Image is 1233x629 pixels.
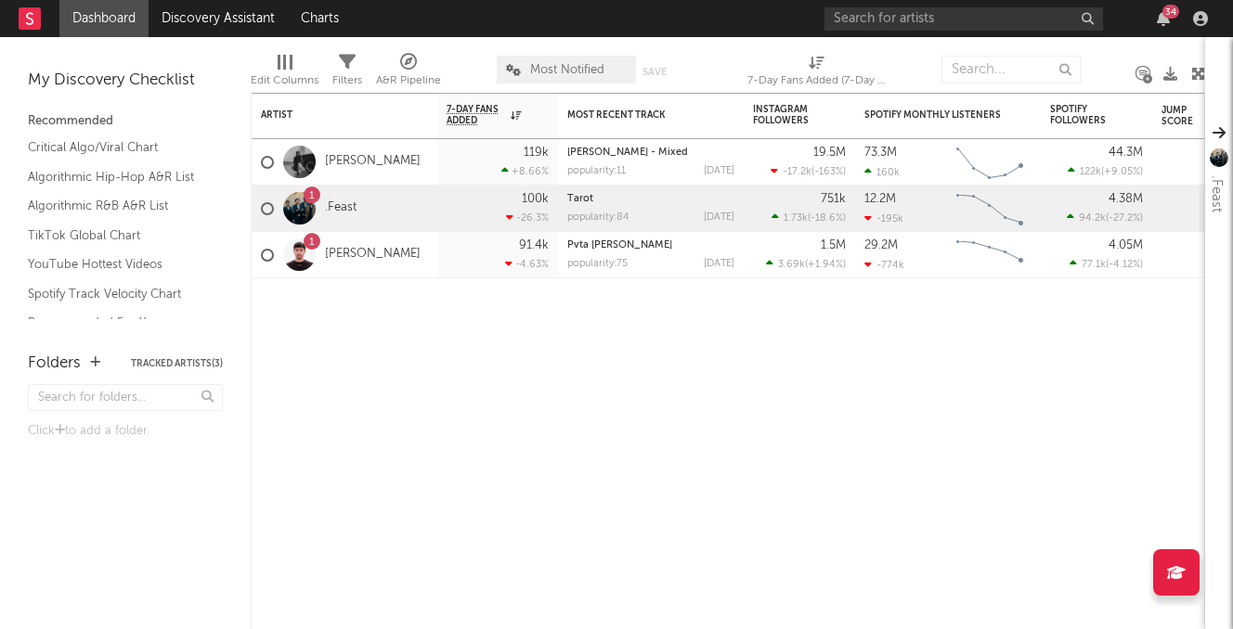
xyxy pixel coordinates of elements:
[519,239,549,251] div: 91.4k
[747,70,887,92] div: 7-Day Fans Added (7-Day Fans Added)
[28,110,223,133] div: Recommended
[524,147,549,159] div: 119k
[530,64,604,76] span: Most Notified
[567,109,707,121] div: Most Recent Track
[447,104,506,126] span: 7-Day Fans Added
[778,260,805,270] span: 3.69k
[28,137,204,158] a: Critical Algo/Viral Chart
[1079,213,1106,224] span: 94.2k
[567,166,626,176] div: popularity: 11
[1205,175,1227,212] div: .Feast
[567,240,734,250] div: Pvta Luna
[251,46,318,100] div: Edit Columns
[766,258,846,270] div: ( )
[567,259,628,269] div: popularity: 75
[642,67,667,77] button: Save
[28,254,204,275] a: YouTube Hottest Videos
[821,239,846,251] div: 1.5M
[325,154,421,170] a: [PERSON_NAME]
[28,70,223,92] div: My Discovery Checklist
[28,167,204,187] a: Algorithmic Hip-Hop A&R List
[1109,260,1140,270] span: -4.12 %
[864,239,898,251] div: 29.2M
[567,240,672,250] a: Pvta [PERSON_NAME]
[376,46,441,100] div: A&R Pipeline
[864,212,903,225] div: -195k
[1050,104,1115,126] div: Spotify Followers
[332,70,362,92] div: Filters
[864,193,896,205] div: 12.2M
[864,109,1004,121] div: Spotify Monthly Listeners
[1068,165,1143,177] div: ( )
[808,260,843,270] span: +1.94 %
[567,194,593,204] a: Tarot
[1067,212,1143,224] div: ( )
[325,200,357,216] a: .Feast
[567,194,734,204] div: Tarot
[28,313,204,333] a: Recommended For You
[506,212,549,224] div: -26.3 %
[753,104,818,126] div: Instagram Followers
[28,384,223,411] input: Search for folders...
[1162,105,1208,127] div: Jump Score
[28,420,223,443] div: Click to add a folder.
[1104,167,1140,177] span: +9.05 %
[1157,11,1170,26] button: 34
[1109,213,1140,224] span: -27.2 %
[567,148,688,158] a: [PERSON_NAME] - Mixed
[771,165,846,177] div: ( )
[811,213,843,224] span: -18.6 %
[522,193,549,205] div: 100k
[1082,260,1106,270] span: 77.1k
[948,186,1032,232] svg: Chart title
[864,259,904,271] div: -774k
[864,147,897,159] div: 73.3M
[505,258,549,270] div: -4.63 %
[704,212,734,223] div: [DATE]
[783,167,811,177] span: -17.2k
[567,212,629,223] div: popularity: 84
[864,166,900,178] div: 160k
[1080,167,1101,177] span: 122k
[948,232,1032,278] svg: Chart title
[325,247,421,263] a: [PERSON_NAME]
[1109,193,1143,205] div: 4.38M
[261,109,400,121] div: Artist
[747,46,887,100] div: 7-Day Fans Added (7-Day Fans Added)
[501,165,549,177] div: +8.66 %
[784,213,808,224] span: 1.73k
[814,167,843,177] span: -163 %
[772,212,846,224] div: ( )
[941,56,1081,83] input: Search...
[28,284,204,304] a: Spotify Track Velocity Chart
[567,148,734,158] div: Luther - Mixed
[704,166,734,176] div: [DATE]
[821,193,846,205] div: 751k
[376,70,441,92] div: A&R Pipeline
[948,139,1032,186] svg: Chart title
[1162,5,1179,19] div: 34
[813,147,846,159] div: 19.5M
[28,353,81,375] div: Folders
[332,46,362,100] div: Filters
[28,196,204,216] a: Algorithmic R&B A&R List
[1109,147,1143,159] div: 44.3M
[251,70,318,92] div: Edit Columns
[1070,258,1143,270] div: ( )
[824,7,1103,31] input: Search for artists
[704,259,734,269] div: [DATE]
[131,359,223,368] button: Tracked Artists(3)
[28,225,204,246] a: TikTok Global Chart
[1109,239,1143,251] div: 4.05M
